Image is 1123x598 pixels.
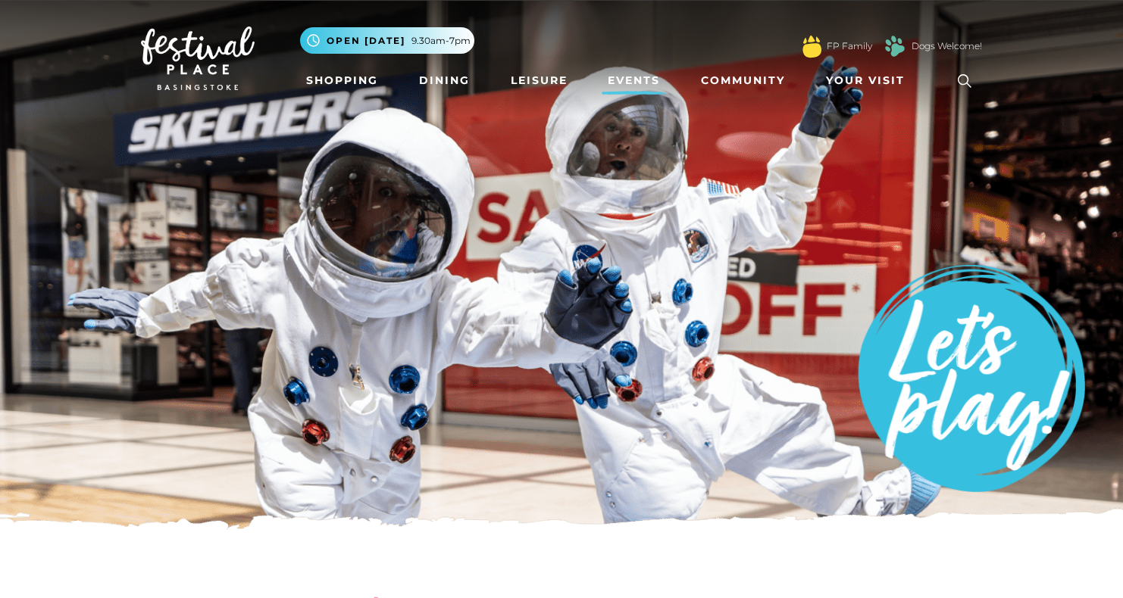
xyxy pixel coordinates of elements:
[300,27,474,54] button: Open [DATE] 9.30am-7pm
[413,67,476,95] a: Dining
[411,34,471,48] span: 9.30am-7pm
[827,39,872,53] a: FP Family
[327,34,405,48] span: Open [DATE]
[141,26,255,90] img: Festival Place Logo
[820,67,918,95] a: Your Visit
[505,67,574,95] a: Leisure
[826,73,905,89] span: Your Visit
[695,67,791,95] a: Community
[912,39,982,53] a: Dogs Welcome!
[602,67,666,95] a: Events
[300,67,384,95] a: Shopping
